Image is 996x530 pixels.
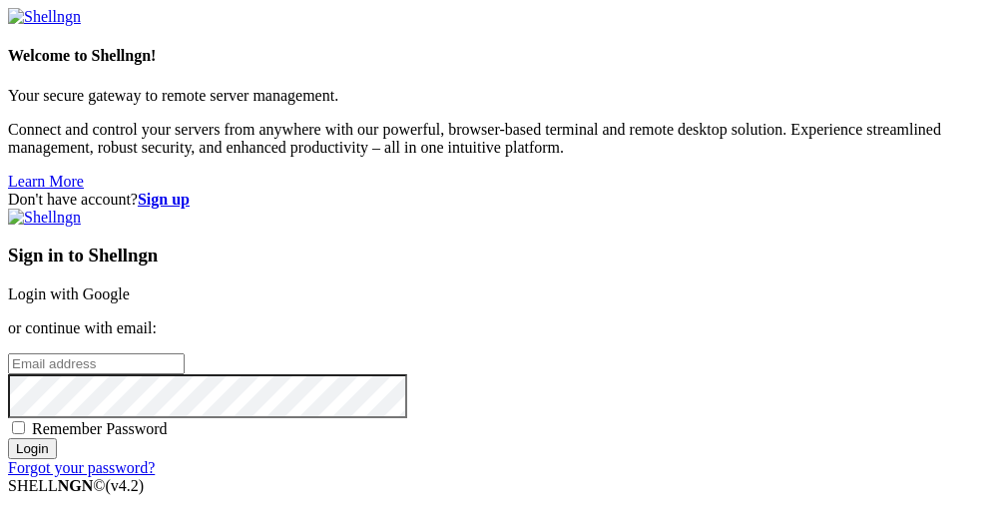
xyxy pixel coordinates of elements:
a: Login with Google [8,285,130,302]
div: Don't have account? [8,191,988,209]
p: Your secure gateway to remote server management. [8,87,988,105]
input: Login [8,438,57,459]
a: Forgot your password? [8,459,155,476]
h4: Welcome to Shellngn! [8,47,988,65]
img: Shellngn [8,209,81,227]
input: Email address [8,353,185,374]
span: SHELL © [8,477,144,494]
img: Shellngn [8,8,81,26]
span: Remember Password [32,420,168,437]
a: Sign up [138,191,190,208]
p: Connect and control your servers from anywhere with our powerful, browser-based terminal and remo... [8,121,988,157]
span: 4.2.0 [106,477,145,494]
input: Remember Password [12,421,25,434]
h3: Sign in to Shellngn [8,245,988,266]
p: or continue with email: [8,319,988,337]
a: Learn More [8,173,84,190]
b: NGN [58,477,94,494]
